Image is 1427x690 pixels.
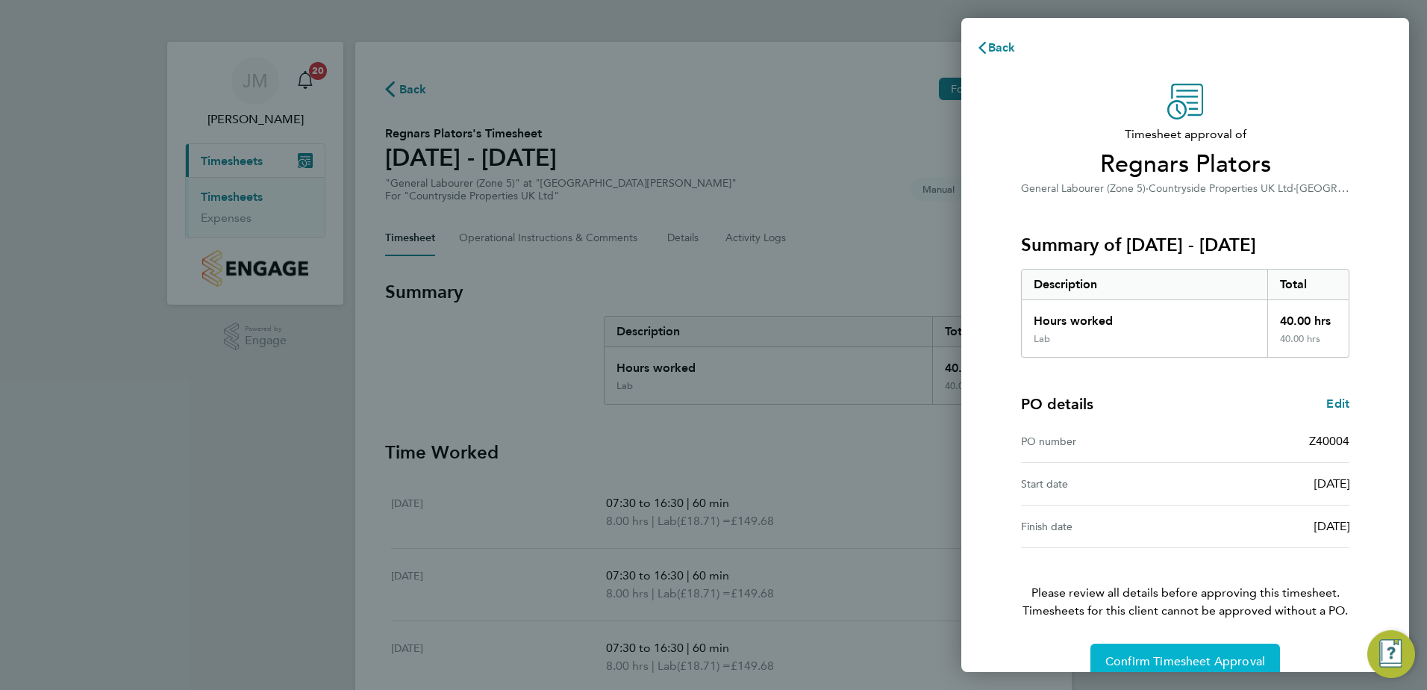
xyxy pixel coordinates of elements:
[961,33,1031,63] button: Back
[1185,475,1349,493] div: [DATE]
[1022,300,1267,333] div: Hours worked
[1021,233,1349,257] h3: Summary of [DATE] - [DATE]
[1326,397,1349,411] span: Edit
[1021,475,1185,493] div: Start date
[1034,333,1050,345] div: Lab
[1021,125,1349,143] span: Timesheet approval of
[1309,434,1349,448] span: Z40004
[1022,270,1267,299] div: Description
[988,40,1016,55] span: Back
[1267,270,1349,299] div: Total
[1326,395,1349,413] a: Edit
[1105,654,1265,669] span: Confirm Timesheet Approval
[1267,300,1349,333] div: 40.00 hrs
[1021,517,1185,535] div: Finish date
[1267,333,1349,357] div: 40.00 hrs
[1367,630,1415,678] button: Engage Resource Center
[1021,149,1349,179] span: Regnars Plators
[1021,394,1093,414] h4: PO details
[1185,517,1349,535] div: [DATE]
[1021,182,1146,195] span: General Labourer (Zone 5)
[1146,182,1149,195] span: ·
[1021,432,1185,450] div: PO number
[1021,269,1349,358] div: Summary of 18 - 24 Aug 2025
[1003,548,1367,620] p: Please review all details before approving this timesheet.
[1149,182,1293,195] span: Countryside Properties UK Ltd
[1293,182,1296,195] span: ·
[1090,644,1280,680] button: Confirm Timesheet Approval
[1003,602,1367,620] span: Timesheets for this client cannot be approved without a PO.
